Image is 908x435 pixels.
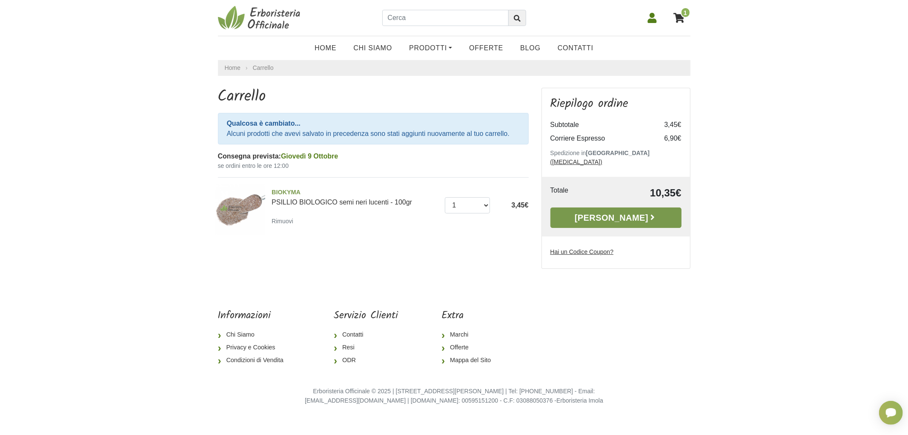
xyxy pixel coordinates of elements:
a: Erboristeria Imola [556,397,603,404]
small: Erboristeria Officinale © 2025 | [STREET_ADDRESS][PERSON_NAME] | Tel: [PHONE_NUMBER] - Email: [EM... [305,388,603,404]
u: Hai un Codice Coupon? [550,248,614,255]
a: Carrello [253,64,274,71]
span: BIOKYMA [272,188,438,197]
h5: Extra [441,310,498,322]
a: Blog [512,40,549,57]
h5: Informazioni [218,310,290,322]
a: Marchi [441,328,498,341]
a: OFFERTE [461,40,512,57]
a: 1 [669,7,690,29]
td: Totale [550,185,599,201]
h1: Carrello [218,88,529,106]
small: Rimuovi [272,218,293,225]
p: Spedizione in [550,149,682,167]
small: se ordini entro le ore 12:00 [218,161,529,170]
img: PSILLIO BIOLOGICO semi neri lucenti - 100gr [215,184,266,235]
a: Resi [334,341,398,354]
iframe: Smartsupp widget button [879,401,903,425]
h3: Riepilogo ordine [550,97,682,111]
a: Chi Siamo [345,40,401,57]
a: Mappa del Sito [441,354,498,367]
a: Offerte [441,341,498,354]
div: Alcuni prodotti che avevi salvato in precedenza sono stati aggiunti nuovamente al tuo carrello. [218,113,529,144]
a: Contatti [334,328,398,341]
a: Condizioni di Vendita [218,354,290,367]
a: Chi Siamo [218,328,290,341]
a: ([MEDICAL_DATA]) [550,158,602,165]
a: ODR [334,354,398,367]
label: Hai un Codice Coupon? [550,248,614,256]
a: Privacy e Cookies [218,341,290,354]
strong: Qualcosa è cambiato... [227,120,301,127]
a: Home [225,63,241,72]
td: Subtotale [550,118,647,132]
td: 6,90€ [647,132,682,145]
img: Erboristeria Officinale [218,5,303,31]
a: Contatti [549,40,602,57]
td: 3,45€ [647,118,682,132]
a: [PERSON_NAME] [550,207,682,228]
span: Giovedì 9 Ottobre [281,153,338,160]
b: [GEOGRAPHIC_DATA] [586,150,650,156]
iframe: fb:page Facebook Social Plugin [541,310,690,340]
nav: breadcrumb [218,60,690,76]
a: Rimuovi [272,216,297,226]
td: Corriere Espresso [550,132,647,145]
a: Prodotti [401,40,461,57]
a: Home [306,40,345,57]
input: Cerca [382,10,509,26]
h5: Servizio Clienti [334,310,398,322]
span: 3,45€ [511,202,528,209]
td: 10,35€ [599,185,682,201]
a: BIOKYMAPSILLIO BIOLOGICO semi neri lucenti - 100gr [272,188,438,206]
div: Consegna prevista: [218,151,529,161]
span: 1 [681,7,690,18]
